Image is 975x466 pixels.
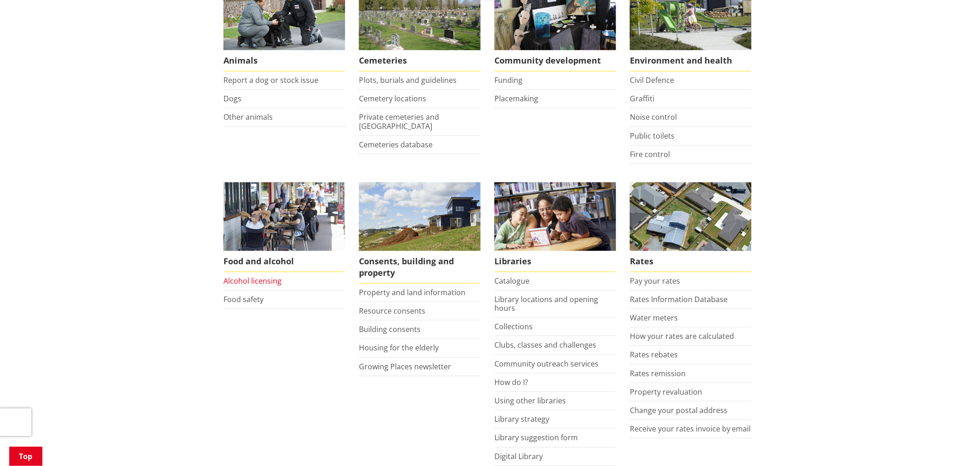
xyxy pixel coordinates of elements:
a: Digital Library [494,451,543,461]
a: How your rates are calculated [630,331,734,341]
span: Animals [223,50,345,71]
a: Noise control [630,112,677,122]
span: Community development [494,50,616,71]
a: Pay your rates online Rates [630,182,752,272]
a: Placemaking [494,93,538,104]
a: Building consents [359,324,421,334]
a: Library locations and opening hours [494,294,598,313]
img: Land and property thumbnail [359,182,481,251]
a: How do I? [494,377,528,387]
a: Change your postal address [630,405,728,415]
span: Consents, building and property [359,251,481,284]
img: Food and Alcohol in the Waikato [223,182,345,251]
span: Food and alcohol [223,251,345,272]
a: Resource consents [359,306,425,316]
a: Using other libraries [494,396,566,406]
a: Receive your rates invoice by email [630,424,751,434]
span: Cemeteries [359,50,481,71]
a: Food and Alcohol in the Waikato Food and alcohol [223,182,345,272]
a: Rates rebates [630,349,678,360]
a: Cemetery locations [359,93,426,104]
a: Graffiti [630,93,654,104]
a: Rates remission [630,368,686,379]
a: Funding [494,75,523,85]
a: Alcohol licensing [223,276,282,286]
a: Top [9,447,42,466]
a: Civil Defence [630,75,674,85]
a: Library membership is free to everyone who lives in the Waikato district. Libraries [494,182,616,272]
a: Food safety [223,294,264,304]
a: Property and land information [359,287,465,297]
img: Waikato District Council libraries [494,182,616,251]
a: Catalogue [494,276,529,286]
a: Library strategy [494,414,549,424]
a: Fire control [630,149,670,159]
a: Water meters [630,313,678,323]
img: Rates-thumbnail [630,182,752,251]
a: Plots, burials and guidelines [359,75,457,85]
a: Report a dog or stock issue [223,75,318,85]
a: Pay your rates [630,276,680,286]
a: Growing Places newsletter [359,361,451,372]
a: Private cemeteries and [GEOGRAPHIC_DATA] [359,112,439,131]
a: Property revaluation [630,387,702,397]
a: Cemeteries database [359,140,433,150]
a: Community outreach services [494,359,599,369]
a: Collections [494,321,533,332]
a: New Pokeno housing development Consents, building and property [359,182,481,284]
a: Housing for the elderly [359,343,439,353]
a: Dogs [223,93,241,104]
span: Rates [630,251,752,272]
span: Environment and health [630,50,752,71]
a: Rates Information Database [630,294,728,304]
iframe: Messenger Launcher [933,427,966,460]
a: Library suggestion form [494,432,578,443]
a: Other animals [223,112,273,122]
a: Clubs, classes and challenges [494,340,596,350]
a: Public toilets [630,131,675,141]
span: Libraries [494,251,616,272]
